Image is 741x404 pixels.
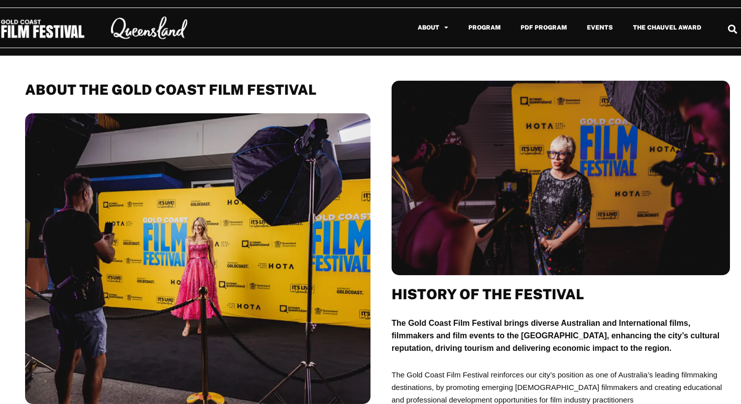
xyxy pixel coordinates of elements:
[724,21,741,37] div: Search
[210,16,711,39] nav: Menu
[392,285,730,303] h2: History of the Festival
[458,16,511,39] a: Program
[392,317,730,354] p: The Gold Coast Film Festival brings diverse Australian and International films, filmmakers and fi...
[577,16,623,39] a: Events
[25,81,371,98] h2: About THE GOLD COAST FILM FESTIVAL​
[511,16,577,39] a: PDF Program
[623,16,711,39] a: The Chauvel Award
[408,16,458,39] a: About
